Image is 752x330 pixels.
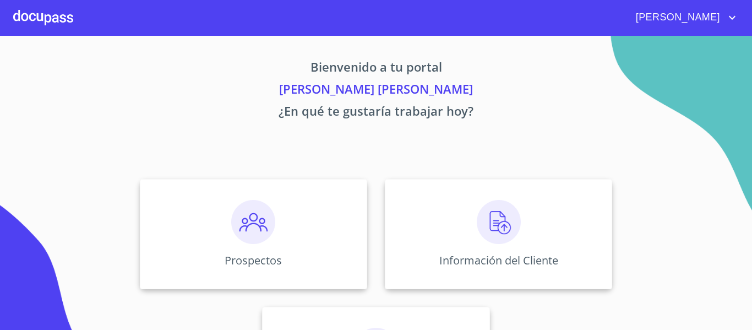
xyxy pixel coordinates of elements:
[231,200,275,244] img: prospectos.png
[628,9,726,26] span: [PERSON_NAME]
[439,253,558,268] p: Información del Cliente
[37,102,715,124] p: ¿En qué te gustaría trabajar hoy?
[628,9,739,26] button: account of current user
[37,80,715,102] p: [PERSON_NAME] [PERSON_NAME]
[37,58,715,80] p: Bienvenido a tu portal
[225,253,282,268] p: Prospectos
[477,200,521,244] img: carga.png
